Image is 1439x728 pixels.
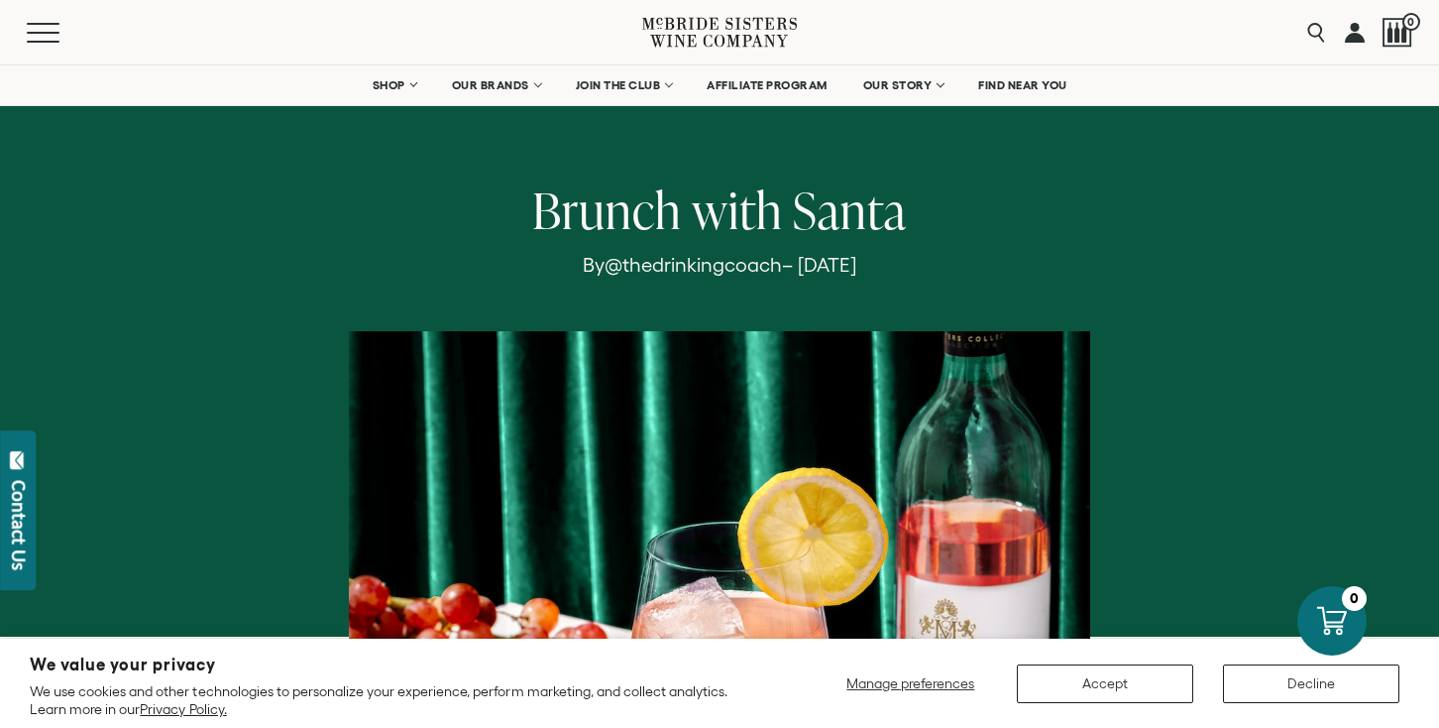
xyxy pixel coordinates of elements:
[563,65,685,105] a: JOIN THE CLUB
[694,65,840,105] a: AFFILIATE PROGRAM
[1223,665,1399,703] button: Decline
[120,253,1319,277] p: By – [DATE]
[30,657,765,673] h2: We value your privacy
[834,665,987,703] button: Manage preferences
[707,78,828,92] span: AFFILIATE PROGRAM
[1017,665,1193,703] button: Accept
[692,176,782,244] span: with
[452,78,529,92] span: OUR BRANDS
[532,176,681,244] span: Brunch
[576,78,661,92] span: JOIN THE CLUB
[439,65,553,105] a: OUR BRANDS
[846,675,974,691] span: Manage preferences
[140,701,226,717] a: Privacy Policy.
[965,65,1080,105] a: FIND NEAR YOU
[850,65,956,105] a: OUR STORY
[978,78,1067,92] span: FIND NEAR YOU
[30,682,765,718] p: We use cookies and other technologies to personalize your experience, perform marketing, and coll...
[863,78,933,92] span: OUR STORY
[1402,13,1420,31] span: 0
[27,23,98,43] button: Mobile Menu Trigger
[793,176,907,244] span: Santa
[9,480,29,570] div: Contact Us
[1342,586,1367,611] div: 0
[360,65,429,105] a: SHOP
[605,254,782,276] span: @thedrinkingcoach
[373,78,406,92] span: SHOP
